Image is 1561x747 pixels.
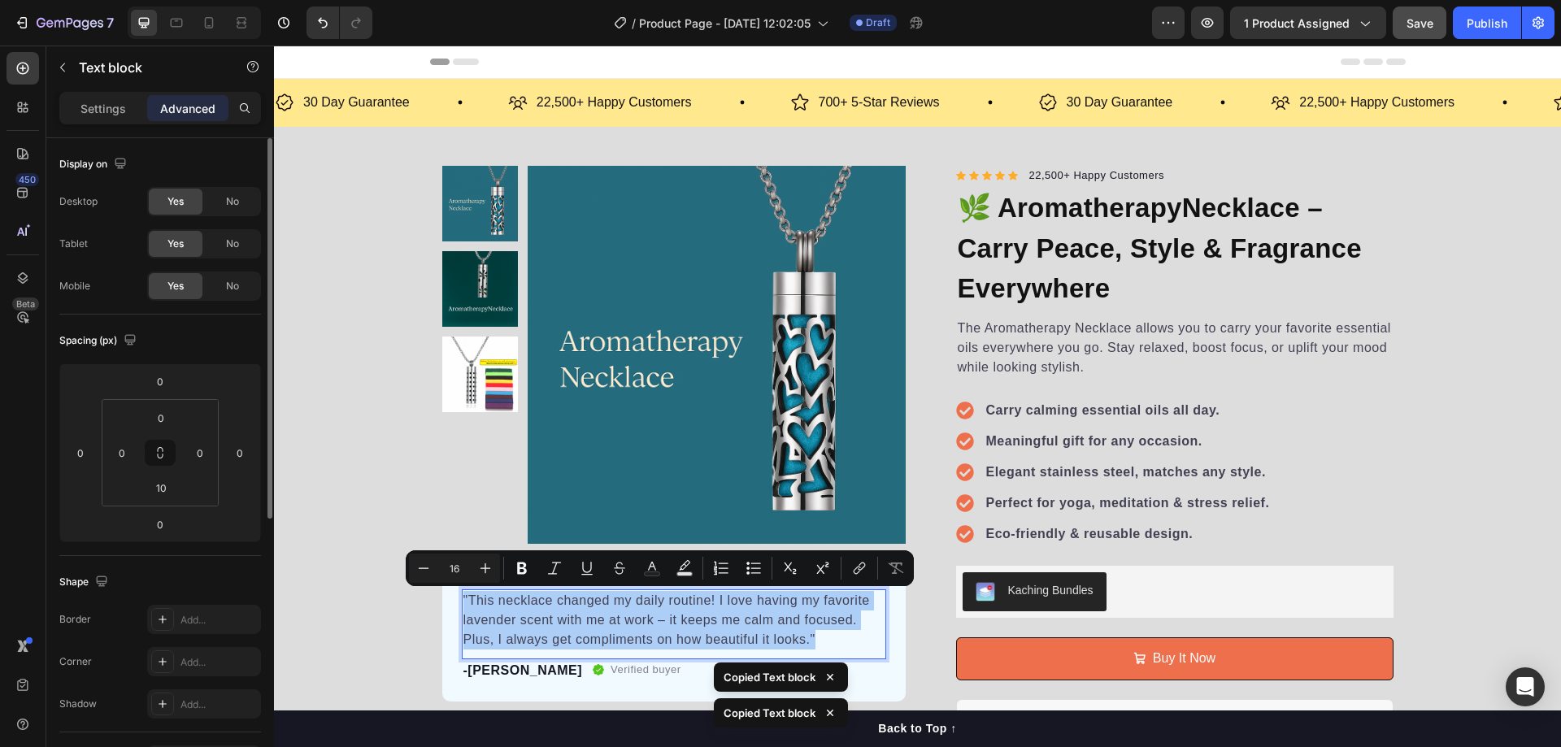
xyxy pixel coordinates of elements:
[180,655,257,670] div: Add...
[59,654,92,669] div: Corner
[167,237,184,251] span: Yes
[145,406,177,430] input: 0px
[180,697,257,712] div: Add...
[7,7,121,39] button: 7
[226,279,239,293] span: No
[684,273,1118,332] p: The Aromatherapy Necklace allows you to carry your favorite essential oils everywhere you go. Sta...
[866,15,890,30] span: Draft
[1407,16,1433,30] span: Save
[226,194,239,209] span: No
[712,358,946,371] strong: Carry calming essential oils all day.
[274,46,1561,747] iframe: Design area
[180,613,257,628] div: Add...
[734,536,820,554] div: Kaching Bundles
[1506,667,1545,706] div: Open Intercom Messenger
[545,46,666,69] p: 700+ 5-Star Reviews
[1393,7,1446,39] button: Save
[639,15,811,32] span: Product Page - [DATE] 12:02:05
[144,512,176,536] input: 0
[682,592,1120,635] button: Buy It Now
[724,669,815,685] p: Copied Text block
[632,15,636,32] span: /
[755,122,891,138] p: 22,500+ Happy Customers
[145,476,177,500] input: 10px
[712,450,996,464] strong: Perfect for yoga, meditation & stress relief.
[59,330,140,352] div: Spacing (px)
[167,279,184,293] span: Yes
[228,441,252,465] input: 0
[59,194,98,209] div: Desktop
[1230,7,1386,39] button: 1 product assigned
[712,389,928,402] strong: Meaningful gift for any occasion.
[79,58,217,77] p: Text block
[68,441,93,465] input: 0
[12,297,39,311] div: Beta
[59,237,88,251] div: Tablet
[793,46,899,69] p: 30 Day Guarantee
[226,237,239,251] span: No
[59,612,91,627] div: Border
[712,419,992,433] strong: Elegant stainless steel, matches any style.
[59,571,111,593] div: Shape
[188,544,612,606] div: Rich Text Editor. Editing area: main
[59,154,130,176] div: Display on
[189,615,309,635] p: -[PERSON_NAME]
[337,616,407,632] p: Verified buyer
[604,675,682,692] div: Back to Top ↑
[1025,46,1181,69] p: 22,500+ Happy Customers
[15,173,39,186] div: 450
[724,705,815,721] p: Copied Text block
[702,536,721,556] img: KachingBundles.png
[879,602,941,625] div: Buy It Now
[59,279,90,293] div: Mobile
[110,441,134,465] input: 0px
[107,13,114,33] p: 7
[144,369,176,393] input: 0
[1453,7,1521,39] button: Publish
[307,7,372,39] div: Undo/Redo
[712,481,920,495] strong: Eco-friendly & reusable design.
[1244,15,1350,32] span: 1 product assigned
[1467,15,1507,32] div: Publish
[160,100,215,117] p: Advanced
[188,441,212,465] input: 0px
[689,527,833,566] button: Kaching Bundles
[406,550,914,586] div: Editor contextual toolbar
[682,141,1120,265] h1: 🌿 AromatherapyNecklace – Carry Peace, Style & Fragrance Everywhere
[59,697,97,711] div: Shadow
[167,194,184,209] span: Yes
[189,545,611,604] p: "This necklace changed my daily routine! I love having my favorite lavender scent with me at work...
[80,100,126,117] p: Settings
